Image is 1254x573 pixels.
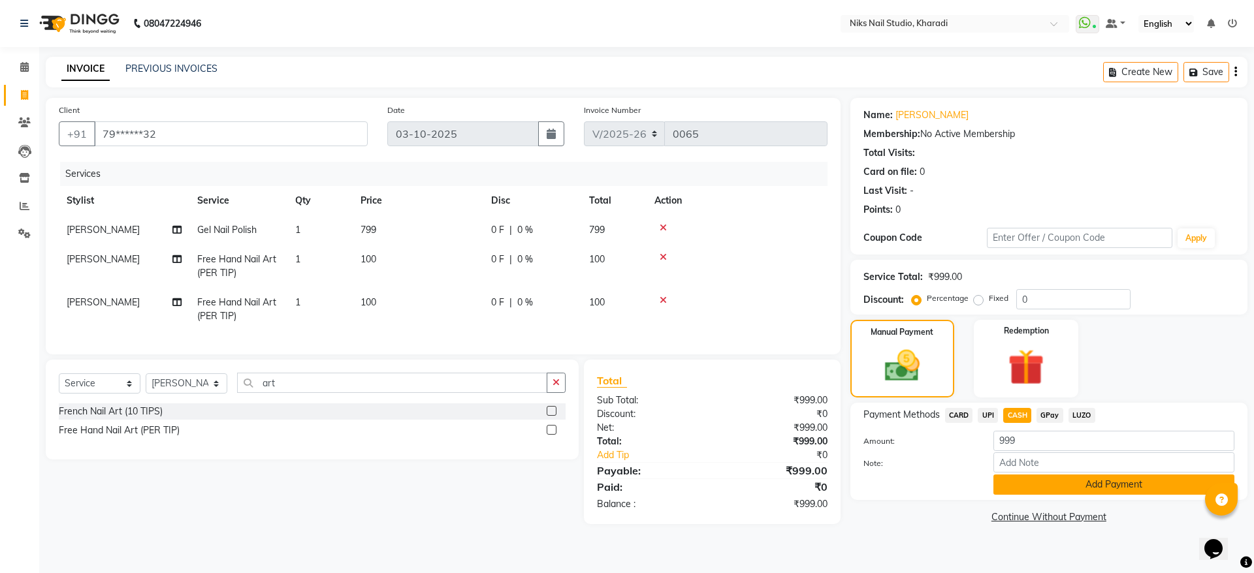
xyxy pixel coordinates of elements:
[920,165,925,179] div: 0
[587,479,712,495] div: Paid:
[863,127,920,141] div: Membership:
[863,127,1234,141] div: No Active Membership
[361,224,376,236] span: 799
[712,421,837,435] div: ₹999.00
[993,452,1234,472] input: Add Note
[863,146,915,160] div: Total Visits:
[863,293,904,307] div: Discount:
[945,408,973,423] span: CARD
[854,435,984,447] label: Amount:
[978,408,998,423] span: UPI
[59,121,95,146] button: +91
[584,104,641,116] label: Invoice Number
[237,373,547,393] input: Search or Scan
[587,394,712,407] div: Sub Total:
[61,57,110,81] a: INVOICE
[587,421,712,435] div: Net:
[928,270,962,284] div: ₹999.00
[197,296,276,322] span: Free Hand Nail Art (PER TIP)
[589,296,605,308] span: 100
[361,253,376,265] span: 100
[59,104,80,116] label: Client
[863,165,917,179] div: Card on file:
[853,510,1245,524] a: Continue Without Payment
[1178,228,1215,248] button: Apply
[863,270,923,284] div: Service Total:
[587,435,712,448] div: Total:
[517,296,533,309] span: 0 %
[910,184,914,198] div: -
[1103,62,1178,82] button: Create New
[1004,325,1049,337] label: Redemption
[587,463,712,478] div: Payable:
[1003,408,1031,423] span: CASH
[59,405,163,418] div: French Nail Art (10 TIPS)
[712,407,837,421] div: ₹0
[712,497,837,511] div: ₹999.00
[1199,521,1241,560] iframe: chat widget
[361,296,376,308] span: 100
[197,253,276,279] span: Free Hand Nail Art (PER TIP)
[94,121,368,146] input: Search by Name/Mobile/Email/Code
[125,63,217,74] a: PREVIOUS INVOICES
[712,394,837,407] div: ₹999.00
[895,108,969,122] a: [PERSON_NAME]
[712,435,837,448] div: ₹999.00
[581,186,647,215] th: Total
[587,407,712,421] div: Discount:
[144,5,201,42] b: 08047224946
[863,408,940,422] span: Payment Methods
[387,104,405,116] label: Date
[874,346,931,386] img: _cash.svg
[491,253,504,266] span: 0 F
[483,186,581,215] th: Disc
[59,424,180,437] div: Free Hand Nail Art (PER TIP)
[67,296,140,308] span: [PERSON_NAME]
[993,431,1234,451] input: Amount
[491,223,504,237] span: 0 F
[927,292,969,304] label: Percentage
[997,345,1055,390] img: _gift.svg
[295,253,300,265] span: 1
[517,253,533,266] span: 0 %
[647,186,828,215] th: Action
[287,186,353,215] th: Qty
[1069,408,1095,423] span: LUZO
[509,223,512,237] span: |
[712,479,837,495] div: ₹0
[993,474,1234,495] button: Add Payment
[1037,408,1063,423] span: GPay
[587,497,712,511] div: Balance :
[854,457,984,469] label: Note:
[863,231,987,245] div: Coupon Code
[587,448,733,462] a: Add Tip
[989,292,1008,304] label: Fixed
[33,5,123,42] img: logo
[353,186,483,215] th: Price
[863,108,893,122] div: Name:
[509,253,512,266] span: |
[59,186,189,215] th: Stylist
[67,224,140,236] span: [PERSON_NAME]
[491,296,504,309] span: 0 F
[712,463,837,478] div: ₹999.00
[589,253,605,265] span: 100
[60,162,837,186] div: Services
[189,186,287,215] th: Service
[1183,62,1229,82] button: Save
[863,184,907,198] div: Last Visit:
[597,374,627,388] span: Total
[589,224,605,236] span: 799
[863,203,893,217] div: Points:
[517,223,533,237] span: 0 %
[295,224,300,236] span: 1
[509,296,512,309] span: |
[197,224,257,236] span: Gel Nail Polish
[871,326,933,338] label: Manual Payment
[67,253,140,265] span: [PERSON_NAME]
[295,296,300,308] span: 1
[733,448,837,462] div: ₹0
[895,203,901,217] div: 0
[987,228,1172,248] input: Enter Offer / Coupon Code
